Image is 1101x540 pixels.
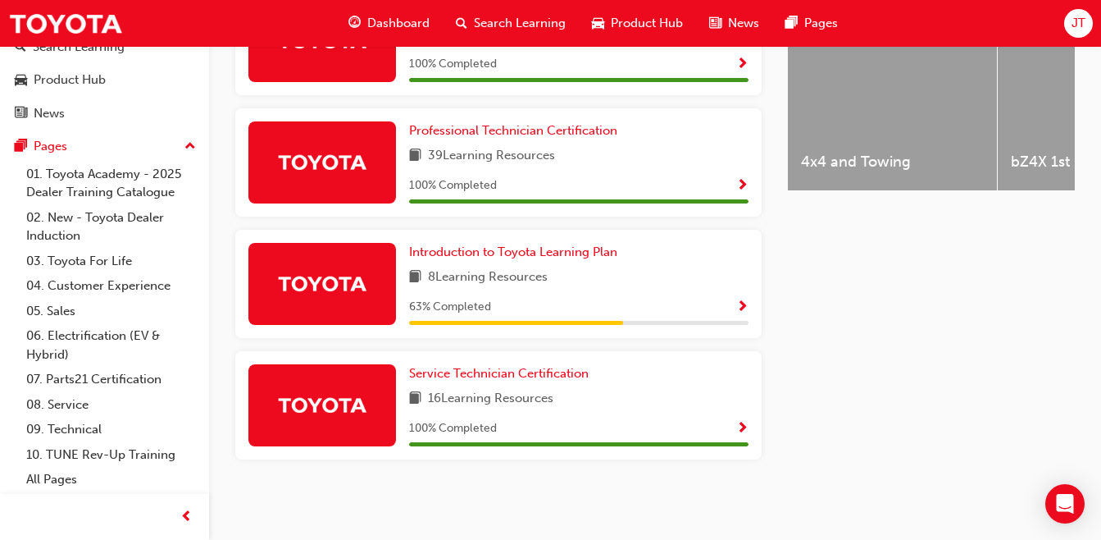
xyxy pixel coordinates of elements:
[348,13,361,34] span: guage-icon
[579,7,696,40] a: car-iconProduct Hub
[409,268,421,288] span: book-icon
[804,14,838,33] span: Pages
[15,107,27,121] span: news-icon
[736,179,748,194] span: Show Progress
[8,5,123,42] img: Trak
[20,392,202,418] a: 08. Service
[7,98,202,129] a: News
[20,205,202,249] a: 02. New - Toyota Dealer Induction
[409,121,624,140] a: Professional Technician Certification
[456,13,467,34] span: search-icon
[409,389,421,410] span: book-icon
[277,148,367,176] img: Trak
[409,123,617,138] span: Professional Technician Certification
[409,146,421,167] span: book-icon
[409,298,491,317] span: 63 % Completed
[1045,484,1085,524] div: Open Intercom Messenger
[409,55,497,74] span: 100 % Completed
[736,300,748,315] span: Show Progress
[443,7,579,40] a: search-iconSearch Learning
[409,245,617,259] span: Introduction to Toyota Learning Plan
[428,389,553,410] span: 16 Learning Resources
[736,54,748,75] button: Show Progress
[20,367,202,392] a: 07. Parts21 Certification
[335,7,443,40] a: guage-iconDashboard
[7,65,202,95] a: Product Hub
[409,176,497,195] span: 100 % Completed
[20,162,202,205] a: 01. Toyota Academy - 2025 Dealer Training Catalogue
[1071,14,1085,33] span: JT
[20,417,202,442] a: 09. Technical
[367,14,430,33] span: Dashboard
[34,104,65,123] div: News
[1064,9,1093,38] button: JT
[428,146,555,167] span: 39 Learning Resources
[409,243,624,262] a: Introduction to Toyota Learning Plan
[409,366,589,381] span: Service Technician Certification
[20,299,202,324] a: 05. Sales
[34,71,106,89] div: Product Hub
[611,14,683,33] span: Product Hub
[15,40,26,55] span: search-icon
[728,14,759,33] span: News
[20,273,202,299] a: 04. Customer Experience
[736,297,748,318] button: Show Progress
[592,13,604,34] span: car-icon
[7,131,202,162] button: Pages
[15,140,27,154] span: pages-icon
[785,13,798,34] span: pages-icon
[736,57,748,72] span: Show Progress
[736,176,748,196] button: Show Progress
[772,7,851,40] a: pages-iconPages
[409,364,595,383] a: Service Technician Certification
[20,323,202,367] a: 06. Electrification (EV & Hybrid)
[409,419,497,438] span: 100 % Completed
[474,14,566,33] span: Search Learning
[428,268,548,288] span: 8 Learning Resources
[277,269,367,298] img: Trak
[696,7,772,40] a: news-iconNews
[277,391,367,419] img: Trak
[20,249,202,274] a: 03. Toyota For Life
[33,38,125,57] div: Search Learning
[7,32,202,62] a: Search Learning
[20,442,202,468] a: 10. TUNE Rev-Up Training
[801,153,984,172] span: 4x4 and Towing
[34,137,67,156] div: Pages
[709,13,721,34] span: news-icon
[184,136,196,158] span: up-icon
[20,467,202,492] a: All Pages
[15,73,27,88] span: car-icon
[180,507,193,528] span: prev-icon
[736,419,748,439] button: Show Progress
[736,422,748,437] span: Show Progress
